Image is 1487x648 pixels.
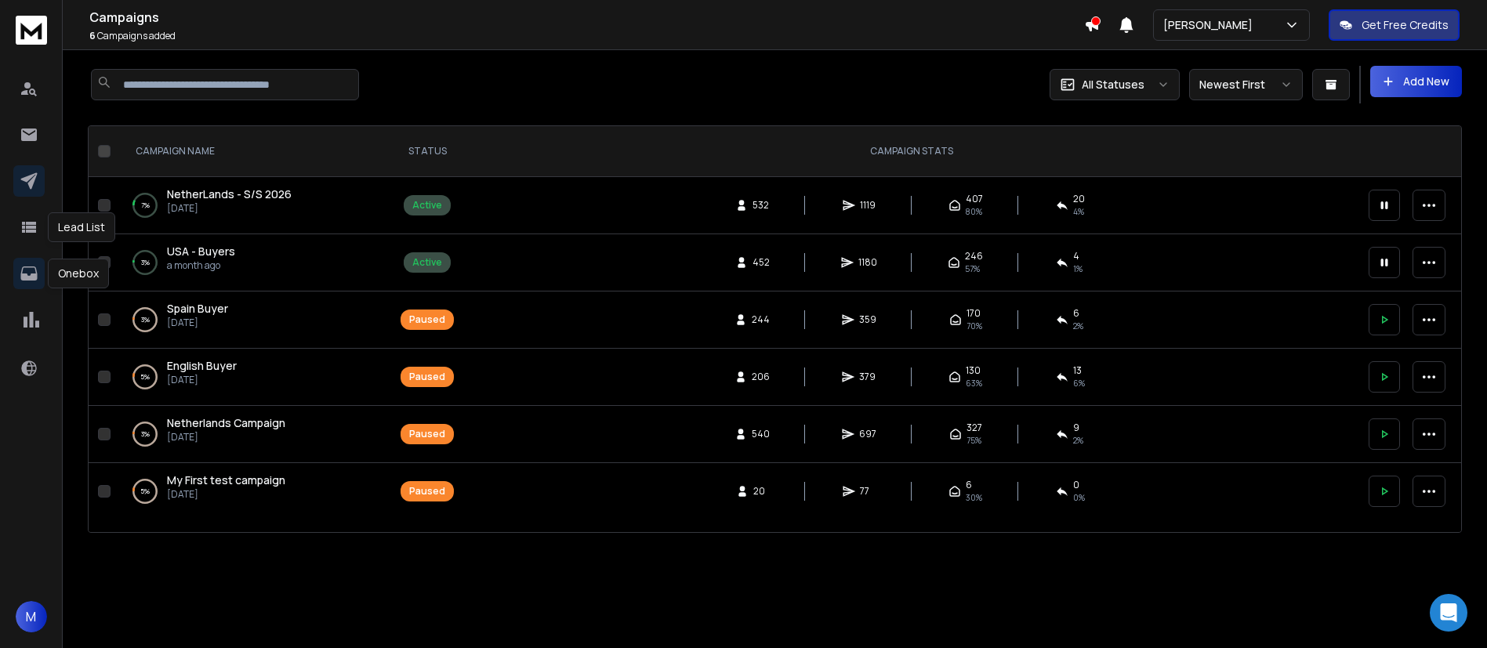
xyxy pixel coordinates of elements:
a: NetherLands - S/S 2026 [167,186,292,202]
span: 206 [752,371,770,383]
span: 77 [860,485,876,498]
span: 540 [752,428,770,440]
span: 4 [1073,250,1079,262]
a: Spain Buyer [167,301,228,317]
span: 80 % [966,205,982,218]
p: [DATE] [167,374,237,386]
button: Add New [1370,66,1462,97]
a: USA - Buyers [167,244,235,259]
span: 6 % [1073,377,1085,389]
span: 20 [1073,193,1085,205]
div: Lead List [48,212,115,242]
span: 0 % [1073,491,1085,504]
div: Paused [409,485,445,498]
th: STATUS [391,126,463,177]
img: logo [16,16,47,45]
span: 452 [753,256,770,269]
span: Netherlands Campaign [167,415,285,430]
span: English Buyer [167,358,237,373]
p: [DATE] [167,202,292,215]
p: [DATE] [167,317,228,329]
span: 2 % [1073,320,1083,332]
div: Open Intercom Messenger [1430,594,1467,632]
p: a month ago [167,259,235,272]
span: USA - Buyers [167,244,235,259]
p: 5 % [140,369,150,385]
p: [DATE] [167,488,285,501]
th: CAMPAIGN NAME [117,126,391,177]
span: 6 [89,29,96,42]
td: 3%Spain Buyer[DATE] [117,291,391,349]
span: 6 [1073,307,1079,320]
button: M [16,601,47,632]
span: Spain Buyer [167,301,228,316]
span: 532 [753,199,769,212]
span: 57 % [965,262,980,275]
p: 3 % [141,312,150,328]
span: 63 % [966,377,982,389]
span: 697 [859,428,876,440]
div: Active [412,199,442,212]
span: 244 [752,313,770,326]
th: CAMPAIGN STATS [463,126,1359,177]
p: [PERSON_NAME] [1163,17,1259,33]
span: 75 % [967,434,981,447]
div: Paused [409,313,445,326]
span: 9 [1073,422,1079,434]
span: 20 [753,485,769,498]
span: 1119 [860,199,876,212]
p: Get Free Credits [1362,17,1449,33]
a: Netherlands Campaign [167,415,285,431]
p: 3 % [141,255,150,270]
span: 30 % [966,491,982,504]
td: 5%English Buyer[DATE] [117,349,391,406]
p: 3 % [141,426,150,442]
td: 7%NetherLands - S/S 2026[DATE] [117,177,391,234]
span: 6 [966,479,972,491]
h1: Campaigns [89,8,1084,27]
td: 3%Netherlands Campaign[DATE] [117,406,391,463]
span: 246 [965,250,983,262]
div: Onebox [48,259,109,288]
span: 0 [1073,479,1079,491]
span: 170 [967,307,981,320]
a: English Buyer [167,358,237,374]
span: 1 % [1073,262,1083,275]
span: 327 [967,422,982,434]
p: All Statuses [1082,77,1144,92]
div: Paused [409,428,445,440]
span: 379 [859,371,876,383]
p: [DATE] [167,431,285,443]
span: 70 % [967,320,982,332]
button: Get Free Credits [1329,9,1460,41]
div: Active [412,256,442,269]
button: Newest First [1189,69,1303,100]
p: Campaigns added [89,30,1084,42]
span: 407 [966,193,983,205]
span: 4 % [1073,205,1084,218]
p: 5 % [140,483,150,499]
td: 5%My First test campaign[DATE] [117,463,391,520]
span: 130 [966,364,981,377]
span: 1180 [858,256,877,269]
div: Paused [409,371,445,383]
span: 359 [859,313,876,326]
span: 2 % [1073,434,1083,447]
p: 7 % [141,197,150,213]
a: My First test campaign [167,472,285,488]
span: 13 [1073,364,1082,377]
td: 3%USA - Buyersa month ago [117,234,391,291]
